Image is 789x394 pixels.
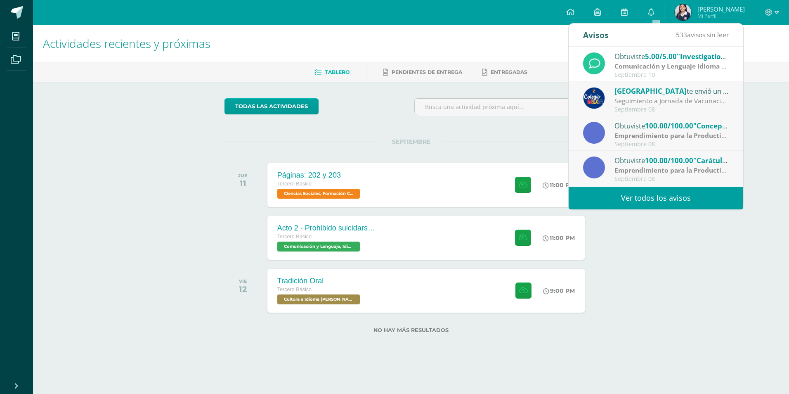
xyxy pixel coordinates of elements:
[491,69,527,75] span: Entregadas
[415,99,598,115] input: Busca una actividad próxima aquí...
[614,166,729,175] div: | zona teoria
[614,62,776,71] strong: Comunicación y Lenguaje Idioma Extranjero Inglés
[569,187,743,209] a: Ver todos los avisos
[239,278,247,284] div: VIE
[697,12,745,19] span: Mi Perfil
[239,284,247,294] div: 12
[379,138,444,145] span: SEPTIEMBRE
[614,176,729,183] div: Septiembre 08
[676,30,687,39] span: 533
[224,327,598,333] label: No hay más resultados
[277,242,360,252] span: Comunicación y Lenguaje, Idioma Español 'B'
[543,181,575,189] div: 11:00 PM
[277,181,312,187] span: Tercero Básico
[697,5,745,13] span: [PERSON_NAME]
[392,69,462,75] span: Pendientes de entrega
[614,166,739,175] strong: Emprendimiento para la Productividad
[614,131,739,140] strong: Emprendimiento para la Productividad
[383,66,462,79] a: Pendientes de entrega
[675,4,691,21] img: 6b214d7a2a66bc5bddb9b78d2cd00ba9.png
[614,120,729,131] div: Obtuviste en
[543,234,575,242] div: 11:00 PM
[614,155,729,166] div: Obtuviste en
[543,287,575,294] div: 9:00 PM
[614,141,729,148] div: Septiembre 08
[614,51,729,62] div: Obtuviste en
[614,62,729,71] div: | zona
[645,121,693,131] span: 100.00/100.00
[693,156,730,165] span: "Carátula"
[614,71,729,78] div: Septiembre 10
[645,52,677,61] span: 5.00/5.00
[238,178,248,188] div: 11
[614,131,729,140] div: | zona teoria
[277,234,312,240] span: Tercero Básico
[614,96,729,106] div: Seguimiento a Jornada de Vacunación: Reciban un cordial saludo. Gracias al buen desarrollo y a la...
[277,224,376,233] div: Acto 2 - Prohibido suicidarse en primavera
[676,30,729,39] span: avisos sin leer
[482,66,527,79] a: Entregadas
[583,87,605,109] img: 919ad801bb7643f6f997765cf4083301.png
[614,85,729,96] div: te envió un aviso
[314,66,350,79] a: Tablero
[614,106,729,113] div: Septiembre 08
[614,86,687,96] span: [GEOGRAPHIC_DATA]
[238,173,248,178] div: JUE
[224,98,319,114] a: todas las Actividades
[277,287,312,292] span: Tercero Básico
[277,171,362,180] div: Páginas: 202 y 203
[43,36,210,51] span: Actividades recientes y próximas
[277,277,362,285] div: Tradición Oral
[645,156,693,165] span: 100.00/100.00
[277,294,360,304] span: Cultura e Idioma Maya Garífuna o Xinca 'B'
[325,69,350,75] span: Tablero
[277,189,360,199] span: Ciencias Sociales, Formación Ciudadana e Interculturalidad 'B'
[583,24,609,46] div: Avisos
